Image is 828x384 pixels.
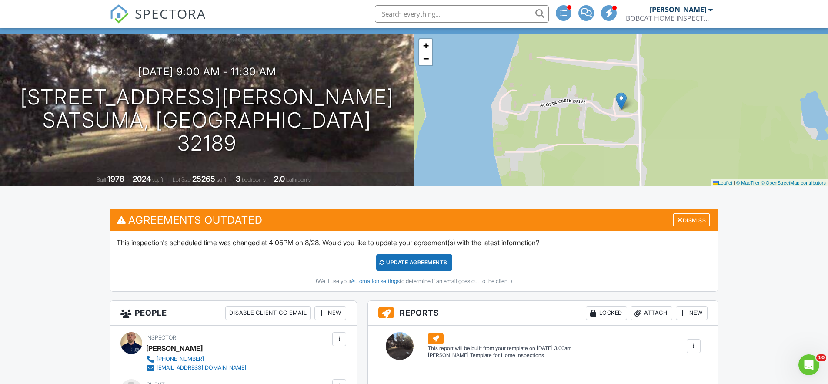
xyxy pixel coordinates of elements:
[419,39,432,52] a: Zoom in
[110,231,718,291] div: This inspection's scheduled time was changed at 4:05PM on 8/28. Would you like to update your agr...
[117,278,711,285] div: (We'll use your to determine if an email goes out to the client.)
[375,5,549,23] input: Search everything...
[157,364,246,371] div: [EMAIL_ADDRESS][DOMAIN_NAME]
[107,174,124,183] div: 1978
[236,174,240,183] div: 3
[734,180,735,185] span: |
[225,306,311,320] div: Disable Client CC Email
[135,4,206,23] span: SPECTORA
[761,180,826,185] a: © OpenStreetMap contributors
[110,301,357,326] h3: People
[146,342,203,355] div: [PERSON_NAME]
[423,53,429,64] span: −
[14,86,400,155] h1: [STREET_ADDRESS][PERSON_NAME] Satsuma, [GEOGRAPHIC_DATA] 32189
[152,176,164,183] span: sq. ft.
[351,278,400,284] a: Automation settings
[676,306,708,320] div: New
[428,345,571,352] div: This report will be built from your template on [DATE] 3:00am
[631,306,672,320] div: Attach
[798,354,819,375] iframe: Intercom live chat
[110,12,206,30] a: SPECTORA
[428,352,571,359] div: [PERSON_NAME] Template for Home Inspections
[673,213,710,227] div: Dismiss
[110,4,129,24] img: The Best Home Inspection Software - Spectora
[650,5,706,14] div: [PERSON_NAME]
[97,176,106,183] span: Built
[368,301,718,326] h3: Reports
[616,92,627,110] img: Marker
[423,40,429,51] span: +
[586,306,627,320] div: Locked
[110,209,718,231] h3: Agreements Outdated
[419,52,432,65] a: Zoom out
[133,174,151,183] div: 2024
[217,176,227,183] span: sq.ft.
[626,14,713,23] div: BOBCAT HOME INSPECTOR
[242,176,266,183] span: bedrooms
[146,355,246,364] a: [PHONE_NUMBER]
[736,180,760,185] a: © MapTiler
[146,334,176,341] span: Inspector
[192,174,215,183] div: 25265
[286,176,311,183] span: bathrooms
[713,180,732,185] a: Leaflet
[376,254,452,271] div: Update Agreements
[138,66,276,77] h3: [DATE] 9:00 am - 11:30 am
[816,354,826,361] span: 10
[274,174,285,183] div: 2.0
[173,176,191,183] span: Lot Size
[314,306,346,320] div: New
[157,356,204,363] div: [PHONE_NUMBER]
[146,364,246,372] a: [EMAIL_ADDRESS][DOMAIN_NAME]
